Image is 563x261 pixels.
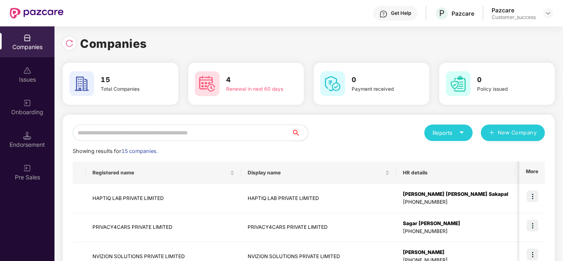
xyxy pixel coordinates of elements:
span: Showing results for [73,148,158,154]
img: svg+xml;base64,PHN2ZyBpZD0iSGVscC0zMngzMiIgeG1sbnM9Imh0dHA6Ly93d3cudzMub3JnLzIwMDAvc3ZnIiB3aWR0aD... [379,10,388,18]
div: Renewal in next 60 days [226,85,283,93]
h3: 0 [352,75,409,85]
h3: 4 [226,75,283,85]
h1: Companies [80,35,147,53]
span: P [439,8,445,18]
div: Total Companies [101,85,158,93]
td: PRIVACY4CARS PRIVATE LIMITED [241,213,396,242]
div: [PERSON_NAME] [PERSON_NAME] Sakapal [403,190,508,198]
div: Sagar [PERSON_NAME] [403,220,508,228]
img: svg+xml;base64,PHN2ZyB3aWR0aD0iMTQuNSIgaGVpZ2h0PSIxNC41IiB2aWV3Qm94PSIwIDAgMTYgMTYiIGZpbGw9Im5vbm... [23,132,31,140]
img: svg+xml;base64,PHN2ZyB4bWxucz0iaHR0cDovL3d3dy53My5vcmcvMjAwMC9zdmciIHdpZHRoPSI2MCIgaGVpZ2h0PSI2MC... [69,71,94,96]
h3: 15 [101,75,158,85]
div: [PHONE_NUMBER] [403,198,508,206]
div: Customer_success [492,14,536,21]
td: HAPTIQ LAB PRIVATE LIMITED [86,184,241,213]
h3: 0 [477,75,534,85]
th: HR details [396,162,515,184]
button: search [291,125,308,141]
span: caret-down [459,130,464,135]
img: svg+xml;base64,PHN2ZyBpZD0iQ29tcGFuaWVzIiB4bWxucz0iaHR0cDovL3d3dy53My5vcmcvMjAwMC9zdmciIHdpZHRoPS... [23,34,31,42]
img: svg+xml;base64,PHN2ZyB4bWxucz0iaHR0cDovL3d3dy53My5vcmcvMjAwMC9zdmciIHdpZHRoPSI2MCIgaGVpZ2h0PSI2MC... [446,71,471,96]
img: svg+xml;base64,PHN2ZyB4bWxucz0iaHR0cDovL3d3dy53My5vcmcvMjAwMC9zdmciIHdpZHRoPSI2MCIgaGVpZ2h0PSI2MC... [195,71,220,96]
img: icon [527,249,538,260]
div: [PERSON_NAME] [403,249,508,256]
div: Reports [433,129,464,137]
div: [PHONE_NUMBER] [403,228,508,235]
span: 15 companies. [121,148,158,154]
img: svg+xml;base64,PHN2ZyBpZD0iRHJvcGRvd24tMzJ4MzIiIHhtbG5zPSJodHRwOi8vd3d3LnczLm9yZy8yMDAwL3N2ZyIgd2... [545,10,551,16]
div: Pazcare [452,9,474,17]
span: plus [489,130,494,136]
div: Get Help [391,10,411,16]
div: Policy issued [477,85,534,93]
img: New Pazcare Logo [10,8,64,19]
div: Payment received [352,85,409,93]
span: Display name [248,169,383,176]
span: Registered name [92,169,228,176]
th: Display name [241,162,396,184]
img: svg+xml;base64,PHN2ZyB4bWxucz0iaHR0cDovL3d3dy53My5vcmcvMjAwMC9zdmciIHdpZHRoPSI2MCIgaGVpZ2h0PSI2MC... [320,71,345,96]
th: Registered name [86,162,241,184]
img: icon [527,190,538,202]
img: svg+xml;base64,PHN2ZyB3aWR0aD0iMjAiIGhlaWdodD0iMjAiIHZpZXdCb3g9IjAgMCAyMCAyMCIgZmlsbD0ibm9uZSIgeG... [23,164,31,172]
td: HAPTIQ LAB PRIVATE LIMITED [241,184,396,213]
img: svg+xml;base64,PHN2ZyBpZD0iSXNzdWVzX2Rpc2FibGVkIiB4bWxucz0iaHR0cDovL3d3dy53My5vcmcvMjAwMC9zdmciIH... [23,66,31,75]
img: svg+xml;base64,PHN2ZyB3aWR0aD0iMjAiIGhlaWdodD0iMjAiIHZpZXdCb3g9IjAgMCAyMCAyMCIgZmlsbD0ibm9uZSIgeG... [23,99,31,107]
button: plusNew Company [481,125,545,141]
div: Pazcare [492,6,536,14]
span: search [291,129,308,136]
th: More [519,162,545,184]
img: icon [527,220,538,231]
td: PRIVACY4CARS PRIVATE LIMITED [86,213,241,242]
span: New Company [498,129,537,137]
img: svg+xml;base64,PHN2ZyBpZD0iUmVsb2FkLTMyeDMyIiB4bWxucz0iaHR0cDovL3d3dy53My5vcmcvMjAwMC9zdmciIHdpZH... [65,39,73,47]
